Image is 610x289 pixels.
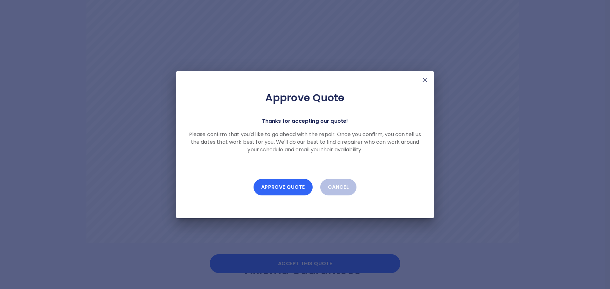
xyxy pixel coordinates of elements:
button: Approve Quote [254,179,313,195]
button: Cancel [320,179,357,195]
h2: Approve Quote [186,91,424,104]
img: X Mark [421,76,429,84]
p: Thanks for accepting our quote! [262,117,348,126]
p: Please confirm that you'd like to go ahead with the repair. Once you confirm, you can tell us the... [186,131,424,154]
